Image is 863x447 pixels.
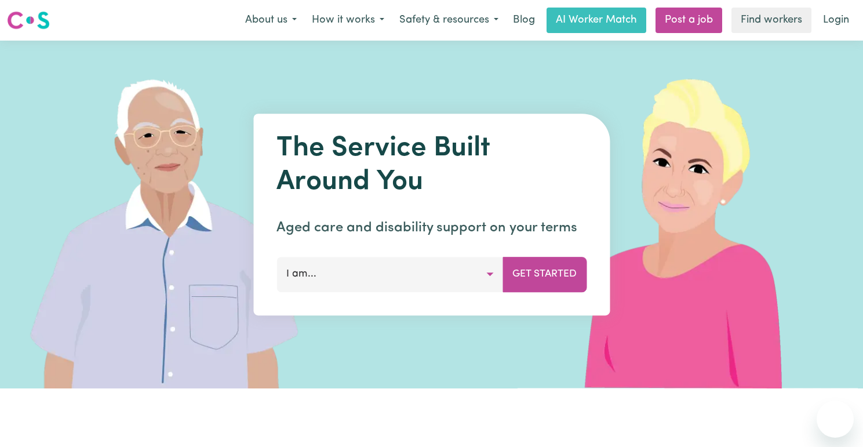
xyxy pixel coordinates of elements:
[731,8,811,33] a: Find workers
[276,217,587,238] p: Aged care and disability support on your terms
[7,10,50,31] img: Careseekers logo
[656,8,722,33] a: Post a job
[816,8,856,33] a: Login
[506,8,542,33] a: Blog
[238,8,304,32] button: About us
[547,8,646,33] a: AI Worker Match
[276,132,587,199] h1: The Service Built Around You
[7,7,50,34] a: Careseekers logo
[304,8,392,32] button: How it works
[502,257,587,292] button: Get Started
[276,257,503,292] button: I am...
[817,401,854,438] iframe: Button to launch messaging window
[392,8,506,32] button: Safety & resources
